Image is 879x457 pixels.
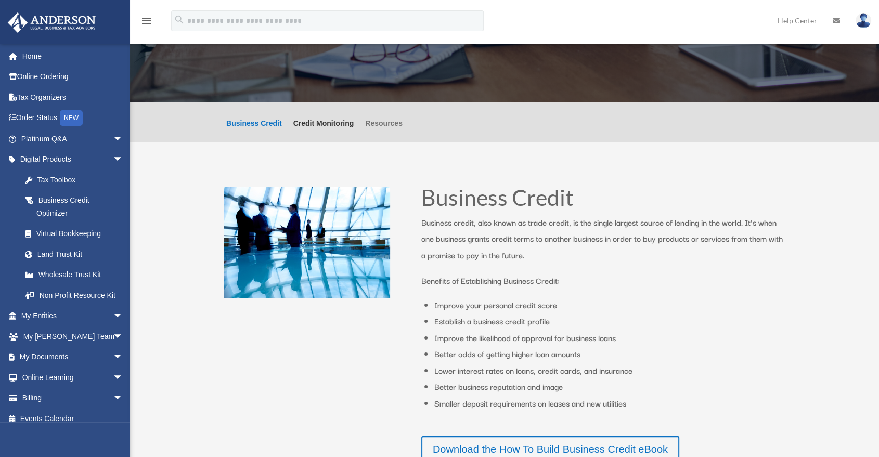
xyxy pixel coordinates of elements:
li: Better odds of getting higher loan amounts [434,346,785,362]
a: Credit Monitoring [293,120,354,142]
li: Better business reputation and image [434,378,785,395]
p: Benefits of Establishing Business Credit: [421,272,785,289]
span: arrow_drop_down [113,306,134,327]
a: menu [140,18,153,27]
div: Virtual Bookkeeping [36,227,126,240]
span: arrow_drop_down [113,128,134,150]
div: NEW [60,110,83,126]
a: Business Credit Optimizer [15,190,134,224]
div: Land Trust Kit [36,248,126,261]
span: arrow_drop_down [113,326,134,347]
a: Events Calendar [7,408,139,429]
div: Non Profit Resource Kit [36,289,126,302]
a: My Entitiesarrow_drop_down [7,306,139,327]
a: Tax Toolbox [15,169,139,190]
a: Non Profit Resource Kit [15,285,139,306]
img: User Pic [856,13,871,28]
li: Establish a business credit profile [434,313,785,330]
i: menu [140,15,153,27]
a: My [PERSON_NAME] Teamarrow_drop_down [7,326,139,347]
li: Improve your personal credit score [434,297,785,314]
a: Business Credit [226,120,282,142]
img: business people talking in office [224,187,390,298]
a: Billingarrow_drop_down [7,388,139,409]
div: Wholesale Trust Kit [36,268,126,281]
div: Business Credit Optimizer [36,194,121,219]
a: Digital Productsarrow_drop_down [7,149,139,170]
a: Virtual Bookkeeping [15,224,139,244]
span: arrow_drop_down [113,347,134,368]
a: Resources [365,120,403,142]
a: Order StatusNEW [7,108,139,129]
h1: Business Credit [421,187,785,214]
span: arrow_drop_down [113,367,134,388]
a: Platinum Q&Aarrow_drop_down [7,128,139,149]
a: Tax Organizers [7,87,139,108]
p: Business credit, also known as trade credit, is the single largest source of lending in the world... [421,214,785,273]
span: arrow_drop_down [113,388,134,409]
a: Home [7,46,139,67]
a: My Documentsarrow_drop_down [7,347,139,368]
img: Anderson Advisors Platinum Portal [5,12,99,33]
li: Improve the likelihood of approval for business loans [434,330,785,346]
a: Wholesale Trust Kit [15,265,139,285]
a: Online Ordering [7,67,139,87]
a: Land Trust Kit [15,244,139,265]
i: search [174,14,185,25]
div: Tax Toolbox [36,174,126,187]
span: arrow_drop_down [113,149,134,171]
li: Lower interest rates on loans, credit cards, and insurance [434,362,785,379]
li: Smaller deposit requirements on leases and new utilities [434,395,785,412]
a: Online Learningarrow_drop_down [7,367,139,388]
